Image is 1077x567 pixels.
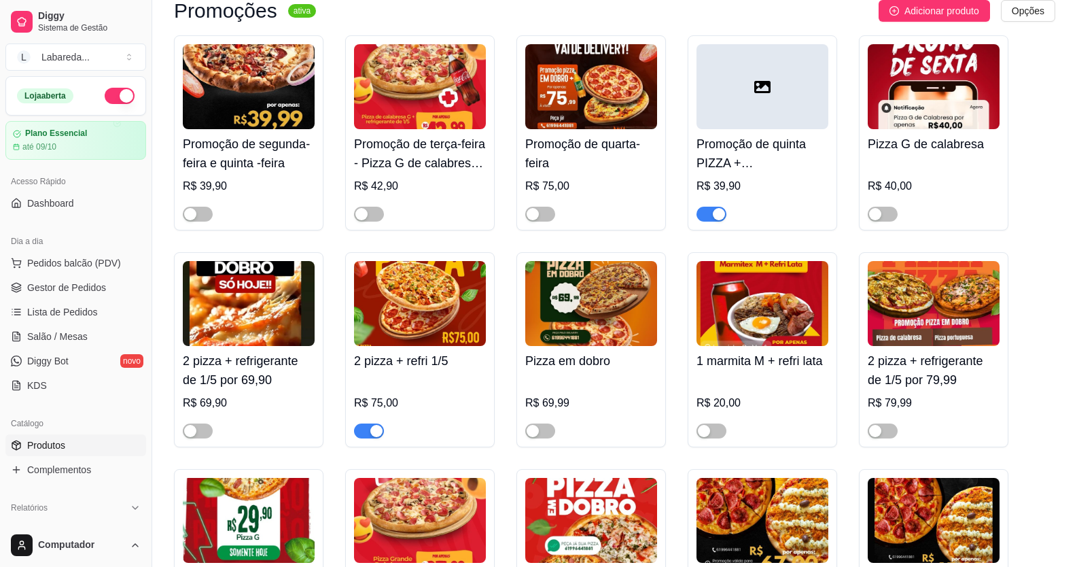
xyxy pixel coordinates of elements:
[696,261,828,346] img: product-image
[27,379,47,392] span: KDS
[5,519,146,540] a: Relatórios de vendas
[25,128,87,139] article: Plano Essencial
[183,44,315,129] img: product-image
[27,281,106,294] span: Gestor de Pedidos
[174,3,277,19] h3: Promoções
[183,395,315,411] div: R$ 69,90
[1012,3,1044,18] span: Opções
[5,171,146,192] div: Acesso Rápido
[868,478,1000,563] img: product-image
[38,10,141,22] span: Diggy
[183,178,315,194] div: R$ 39,90
[696,395,828,411] div: R$ 20,00
[868,135,1000,154] h4: Pizza G de calabresa
[525,478,657,563] img: product-image
[5,121,146,160] a: Plano Essencialaté 09/10
[889,6,899,16] span: plus-circle
[5,459,146,481] a: Complementos
[696,135,828,173] h4: Promoção de quinta PIZZA + REFRIGERANTE 1/5
[17,50,31,64] span: L
[5,230,146,252] div: Dia a dia
[27,256,121,270] span: Pedidos balcão (PDV)
[27,354,69,368] span: Diggy Bot
[17,88,73,103] div: Loja aberta
[354,478,486,563] img: product-image
[27,463,91,477] span: Complementos
[868,351,1000,390] h4: 2 pizza + refrigerante de 1/5 por 79,99
[27,330,88,343] span: Salão / Mesas
[5,326,146,347] a: Salão / Mesas
[868,178,1000,194] div: R$ 40,00
[183,135,315,173] h4: Promoção de segunda-feira e quinta -feira
[868,44,1000,129] img: product-image
[5,192,146,214] a: Dashboard
[525,44,657,129] img: product-image
[5,375,146,396] a: KDS
[696,178,828,194] div: R$ 39,90
[525,351,657,371] h4: Pizza em dobro
[288,4,316,18] sup: ativa
[41,50,90,64] div: Labareda ...
[5,5,146,38] a: DiggySistema de Gestão
[27,439,65,452] span: Produtos
[27,196,74,210] span: Dashboard
[696,351,828,371] h4: 1 marmita M + refri lata
[525,135,657,173] h4: Promoção de quarta-feira
[38,22,141,33] span: Sistema de Gestão
[525,395,657,411] div: R$ 69,99
[354,395,486,411] div: R$ 75,00
[354,135,486,173] h4: Promoção de terça-feira - Pizza G de calabresa + refrigerante de 1/5
[5,434,146,456] a: Produtos
[5,277,146,298] a: Gestor de Pedidos
[696,478,828,563] img: product-image
[868,261,1000,346] img: product-image
[525,261,657,346] img: product-image
[183,351,315,390] h4: 2 pizza + refrigerante de 1/5 por 69,90
[11,502,48,513] span: Relatórios
[5,413,146,434] div: Catálogo
[183,261,315,346] img: product-image
[868,395,1000,411] div: R$ 79,99
[5,44,146,71] button: Select a team
[27,523,117,536] span: Relatórios de vendas
[105,88,135,104] button: Alterar Status
[5,301,146,323] a: Lista de Pedidos
[5,252,146,274] button: Pedidos balcão (PDV)
[5,350,146,372] a: Diggy Botnovo
[183,478,315,563] img: product-image
[38,539,124,551] span: Computador
[354,178,486,194] div: R$ 42,90
[5,529,146,562] button: Computador
[525,178,657,194] div: R$ 75,00
[27,305,98,319] span: Lista de Pedidos
[354,261,486,346] img: product-image
[354,351,486,371] h4: 2 pizza + refri 1/5
[354,44,486,129] img: product-image
[22,141,56,152] article: até 09/10
[904,3,979,18] span: Adicionar produto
